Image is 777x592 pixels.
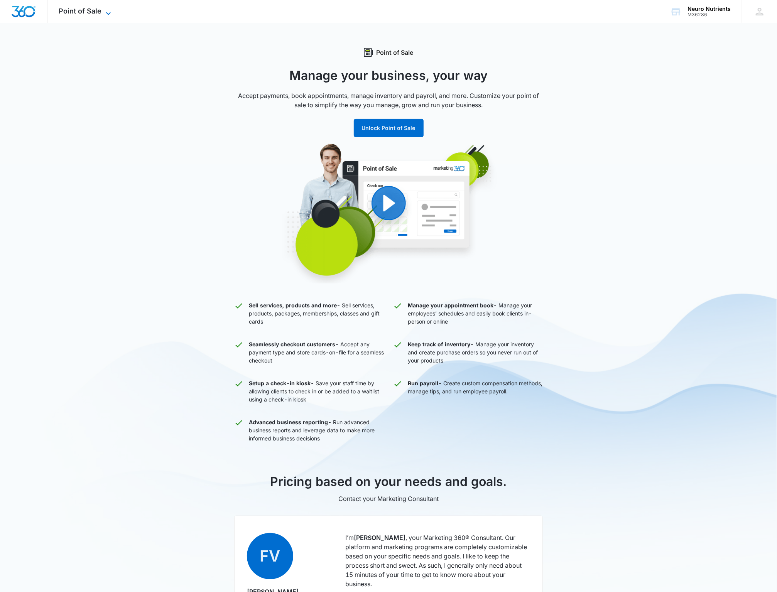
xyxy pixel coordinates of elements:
strong: Run payroll - [408,380,442,386]
strong: Seamlessly checkout customers - [249,341,339,347]
strong: Setup a check-in kiosk - [249,380,314,386]
p: Create custom compensation methods, manage tips, and run employee payroll. [408,379,543,403]
h1: Manage your business, your way [234,66,543,85]
p: Save your staff time by allowing clients to check in or be added to a waitlist using a check-in k... [249,379,384,403]
strong: Manage your appointment book - [408,302,497,309]
span: FV [247,533,293,579]
h2: Pricing based on your needs and goals. [234,472,543,491]
strong: Advanced business reporting - [249,419,331,425]
p: Accept payments, book appointments, manage inventory and payroll, and more. Customize your point ... [234,91,543,110]
p: I’m , your Marketing 360® Consultant. Our platform and marketing programs are completely customiz... [345,533,530,589]
p: Accept any payment type and store cards-on-file for a seamless checkout [249,340,384,364]
span: [PERSON_NAME] [354,534,405,541]
p: Sell services, products, packages, memberships, classes and gift cards [249,301,384,326]
strong: Sell services, products and more - [249,302,340,309]
p: Run advanced business reports and leverage data to make more informed business decisions [249,418,384,442]
span: Point of Sale [59,7,102,15]
div: Point of Sale [234,48,543,57]
a: Unlock Point of Sale [354,125,424,131]
div: account id [687,12,731,17]
p: Manage your inventory and create purchase orders so you never run out of your products [408,340,543,364]
p: Contact your Marketing Consultant [234,494,543,503]
strong: Keep track of inventory - [408,341,474,347]
img: Point of Sale [242,143,535,283]
div: account name [687,6,731,12]
button: Unlock Point of Sale [354,119,424,137]
p: Manage your employees’ schedules and easily book clients in-person or online [408,301,543,326]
